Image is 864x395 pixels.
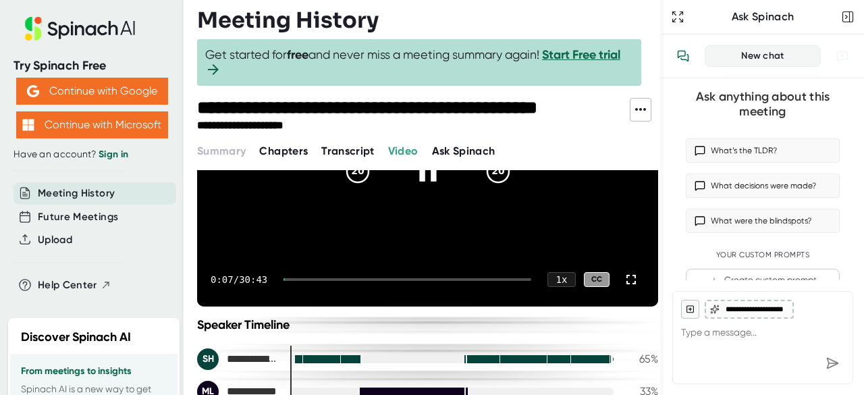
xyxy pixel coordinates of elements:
[38,232,72,248] button: Upload
[99,149,128,160] a: Sign in
[197,144,246,157] span: Summary
[388,143,418,159] button: Video
[38,278,97,293] span: Help Center
[211,274,267,285] div: 0:07 / 30:43
[584,272,610,288] div: CC
[668,7,687,26] button: Expand to Ask Spinach page
[432,144,495,157] span: Ask Spinach
[259,144,308,157] span: Chapters
[197,348,219,370] div: SH
[686,251,840,260] div: Your Custom Prompts
[838,7,857,26] button: Close conversation sidebar
[16,78,168,105] button: Continue with Google
[38,186,115,201] button: Meeting History
[687,10,838,24] div: Ask Spinach
[670,43,697,70] button: View conversation history
[686,269,840,292] button: Create custom prompt
[686,209,840,233] button: What were the blindspots?
[13,58,170,74] div: Try Spinach Free
[686,174,840,198] button: What decisions were made?
[713,50,812,62] div: New chat
[13,149,170,161] div: Have an account?
[27,85,39,97] img: Aehbyd4JwY73AAAAAElFTkSuQmCC
[197,348,278,370] div: Sha'Harra Howie
[197,317,658,332] div: Speaker Timeline
[388,144,418,157] span: Video
[542,47,620,62] a: Start Free trial
[38,209,118,225] button: Future Meetings
[432,143,495,159] button: Ask Spinach
[547,272,576,287] div: 1 x
[205,47,633,78] span: Get started for and never miss a meeting summary again!
[820,351,844,375] div: Send message
[321,143,375,159] button: Transcript
[38,278,111,293] button: Help Center
[624,352,658,365] div: 65 %
[287,47,308,62] b: free
[21,366,167,377] h3: From meetings to insights
[686,89,840,120] div: Ask anything about this meeting
[197,7,379,33] h3: Meeting History
[259,143,308,159] button: Chapters
[21,328,131,346] h2: Discover Spinach AI
[197,143,246,159] button: Summary
[321,144,375,157] span: Transcript
[16,111,168,138] button: Continue with Microsoft
[686,138,840,163] button: What’s the TLDR?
